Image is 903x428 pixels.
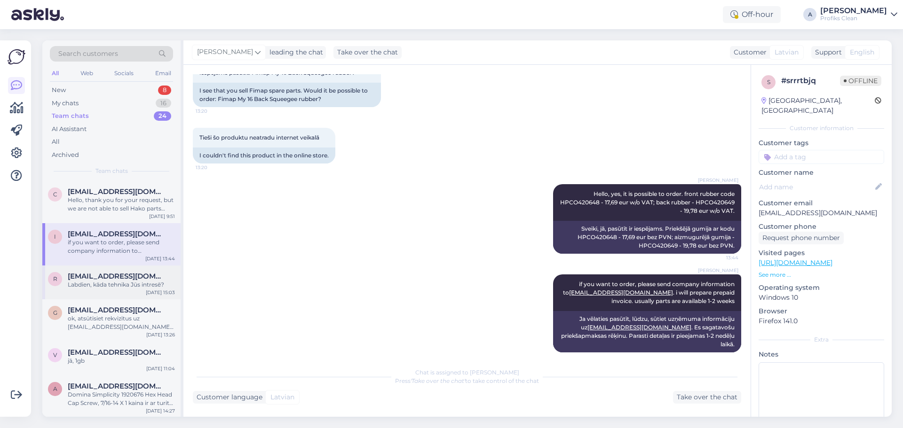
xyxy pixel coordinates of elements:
[759,350,884,359] p: Notes
[68,196,175,213] div: Hello, thank you for your request, but we are not able to sell Hako parts outside of [GEOGRAPHIC_...
[395,377,539,384] span: Press to take control of the chat
[53,275,57,282] span: r
[553,311,741,352] div: Ja vēlaties pasūtīt, lūdzu, sūtiet uzņēmuma informāciju uz . Es sagatavošu priekšapmaksas rēķinu....
[95,167,128,175] span: Team chats
[820,15,887,22] div: Profiks Clean
[270,392,294,402] span: Latvian
[723,6,781,23] div: Off-hour
[767,78,770,86] span: s
[775,47,799,57] span: Latvian
[146,289,175,296] div: [DATE] 15:03
[840,76,881,86] span: Offline
[193,148,335,163] div: I couldn't find this product in the online store.
[146,331,175,338] div: [DATE] 13:26
[415,369,519,376] span: Chat is assigned to [PERSON_NAME]
[52,99,79,108] div: My chats
[673,391,741,404] div: Take over the chat
[68,314,175,331] div: ok, atsūtīsiet rekvizītus uz [EMAIL_ADDRESS][DOMAIN_NAME]. sagatavošu rēķinu un nosūtīšu uz apamk...
[759,208,884,218] p: [EMAIL_ADDRESS][DOMAIN_NAME]
[68,238,175,255] div: if you want to order, please send company information to [EMAIL_ADDRESS][DOMAIN_NAME]. i will pre...
[553,221,741,254] div: Sveiki, jā, pasūtīt ir iespējams. Priekšējā gumija ar kodu HPCO420648 - 17,69 eur bez PVN; aizmug...
[759,222,884,232] p: Customer phone
[53,309,57,316] span: g
[266,47,323,57] div: leading the chat
[811,47,842,57] div: Support
[703,353,738,360] span: 13:44
[196,164,231,171] span: 13:20
[411,377,465,384] i: 'Take over the chat'
[68,187,166,196] span: crossfit_vaunage@outlook.fr
[58,49,118,59] span: Search customers
[803,8,816,21] div: A
[68,280,175,289] div: Labdien, kāda tehnika Jūs intresē?
[587,324,691,331] a: [EMAIL_ADDRESS][DOMAIN_NAME]
[759,316,884,326] p: Firefox 141.0
[153,67,173,79] div: Email
[698,177,738,184] span: [PERSON_NAME]
[145,255,175,262] div: [DATE] 13:44
[759,138,884,148] p: Customer tags
[68,382,166,390] span: arzabster@gmail.com
[759,124,884,132] div: Customer information
[53,191,57,198] span: c
[730,47,767,57] div: Customer
[193,83,381,107] div: I see that you sell Fimap spare parts. Would it be possible to order: Fimap My 16 Back Squeegee r...
[54,233,56,240] span: i
[146,365,175,372] div: [DATE] 11:04
[52,125,87,134] div: AI Assistant
[68,272,166,280] span: raivo.livs@inbox.lv
[52,137,60,147] div: All
[156,99,171,108] div: 16
[68,348,166,357] span: vac@vac.lv
[759,232,844,244] div: Request phone number
[850,47,874,57] span: English
[52,86,66,95] div: New
[781,75,840,86] div: # srrrtbjq
[698,267,738,274] span: [PERSON_NAME]
[761,96,875,116] div: [GEOGRAPHIC_DATA], [GEOGRAPHIC_DATA]
[52,150,79,160] div: Archived
[53,385,57,392] span: a
[759,283,884,293] p: Operating system
[196,108,231,115] span: 13:20
[154,111,171,121] div: 24
[820,7,897,22] a: [PERSON_NAME]Profiks Clean
[158,86,171,95] div: 8
[112,67,135,79] div: Socials
[759,150,884,164] input: Add a tag
[759,258,832,267] a: [URL][DOMAIN_NAME]
[68,357,175,365] div: jā, 1gb
[193,392,262,402] div: Customer language
[68,230,166,238] span: info@labakomanda.com
[759,335,884,344] div: Extra
[53,351,57,358] span: v
[759,198,884,208] p: Customer email
[79,67,95,79] div: Web
[199,134,319,141] span: Tieši šo produktu neatradu internet veikalā
[333,46,402,59] div: Take over the chat
[197,47,253,57] span: [PERSON_NAME]
[759,182,873,192] input: Add name
[759,168,884,178] p: Customer name
[146,407,175,414] div: [DATE] 14:27
[52,111,89,121] div: Team chats
[703,254,738,261] span: 13:44
[759,271,884,279] p: See more ...
[759,293,884,303] p: Windows 10
[569,289,673,296] a: [EMAIL_ADDRESS][DOMAIN_NAME]
[68,390,175,407] div: Domina Simplicity 1920676 Hex Head Cap Screw, 7/16-14 X 1 kaina ir ar turite vietoje?
[759,248,884,258] p: Visited pages
[149,213,175,220] div: [DATE] 9:51
[68,306,166,314] span: gstrautmanis@global-rts.bg
[50,67,61,79] div: All
[563,280,736,304] span: if you want to order, please send company information to . i will prepare prepaid invoice. usuall...
[759,306,884,316] p: Browser
[560,190,736,214] span: Hello, yes, it is possible to order. front rubber code HPCO420648 - 17,69 eur w/o VAT; back rubbe...
[8,48,25,66] img: Askly Logo
[820,7,887,15] div: [PERSON_NAME]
